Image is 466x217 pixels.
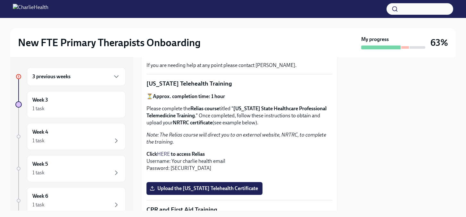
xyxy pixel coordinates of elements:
[190,105,219,112] strong: Relias course
[146,205,332,214] p: CPR and First Aid Training
[151,185,258,192] span: Upload the [US_STATE] Telehealth Certificate
[153,93,225,99] strong: Approx. completion time: 1 hour
[32,129,48,136] h6: Week 4
[15,123,126,150] a: Week 41 task
[430,37,448,48] h3: 63%
[171,151,205,157] strong: to access Relias
[146,93,332,100] p: ⏳
[361,36,389,43] strong: My progress
[18,36,201,49] h2: New FTE Primary Therapists Onboarding
[32,161,48,168] h6: Week 5
[32,73,71,80] h6: 3 previous weeks
[32,137,45,144] div: 1 task
[15,91,126,118] a: Week 31 task
[13,4,48,14] img: CharlieHealth
[146,105,327,119] strong: [US_STATE] State Healthcare Professional Telemedicine Training
[146,105,332,126] p: Please complete the titled " ." Once completed, follow these instructions to obtain and upload yo...
[173,120,212,126] strong: NRTRC certificate
[32,201,45,208] div: 1 task
[32,169,45,176] div: 1 task
[32,96,48,104] h6: Week 3
[157,151,170,157] a: HERE
[15,155,126,182] a: Week 51 task
[146,132,326,145] em: Note: The Relias course will direct you to an external website, NRTRC, to complete the training.
[146,182,262,195] label: Upload the [US_STATE] Telehealth Certificate
[32,193,48,200] h6: Week 6
[146,151,157,157] strong: Click
[146,79,332,88] p: [US_STATE] Telehealth Training
[32,105,45,112] div: 1 task
[146,151,332,172] p: Username: Your charlie health email Password: [SECURITY_DATA]
[146,62,332,69] p: If you are needing help at any point please contact [PERSON_NAME].
[15,187,126,214] a: Week 61 task
[27,67,126,86] div: 3 previous weeks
